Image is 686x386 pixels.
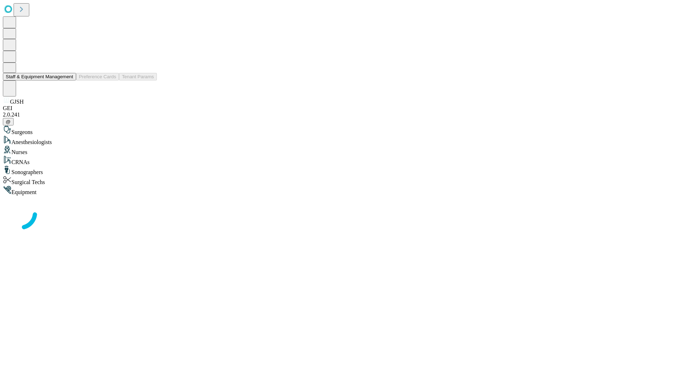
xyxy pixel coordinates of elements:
[3,125,683,135] div: Surgeons
[3,155,683,165] div: CRNAs
[10,99,24,105] span: GJSH
[3,175,683,185] div: Surgical Techs
[3,73,76,80] button: Staff & Equipment Management
[6,119,11,124] span: @
[3,118,14,125] button: @
[3,185,683,196] div: Equipment
[3,105,683,112] div: GEI
[3,145,683,155] div: Nurses
[3,112,683,118] div: 2.0.241
[3,135,683,145] div: Anesthesiologists
[76,73,119,80] button: Preference Cards
[3,165,683,175] div: Sonographers
[119,73,157,80] button: Tenant Params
